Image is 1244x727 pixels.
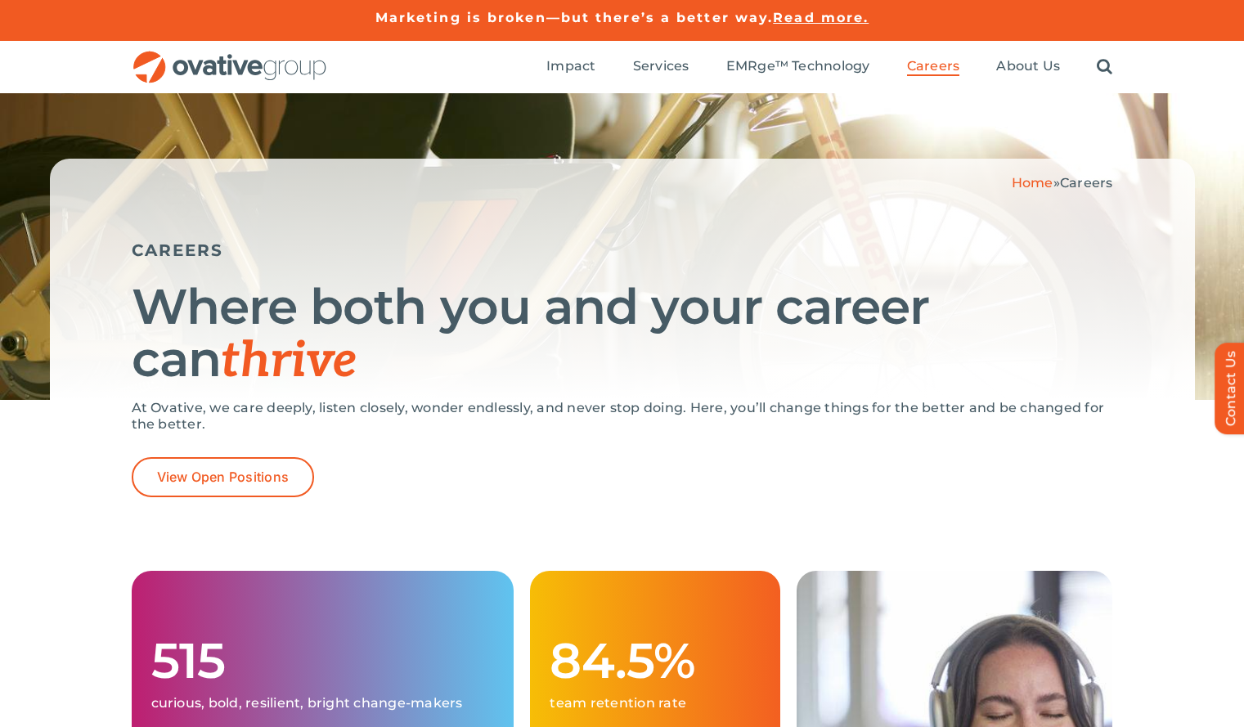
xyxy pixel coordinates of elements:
a: Marketing is broken—but there’s a better way. [375,10,774,25]
span: Services [633,58,689,74]
a: Read more. [773,10,869,25]
span: » [1012,175,1113,191]
h1: Where both you and your career can [132,280,1113,388]
p: curious, bold, resilient, bright change-makers [151,695,495,711]
nav: Menu [546,41,1112,93]
p: team retention rate [550,695,760,711]
span: thrive [221,332,357,391]
a: Careers [907,58,960,76]
a: Home [1012,175,1053,191]
span: EMRge™ Technology [726,58,870,74]
span: Careers [907,58,960,74]
span: About Us [996,58,1060,74]
a: OG_Full_horizontal_RGB [132,49,328,65]
span: View Open Positions [157,469,290,485]
span: Impact [546,58,595,74]
a: EMRge™ Technology [726,58,870,76]
a: About Us [996,58,1060,76]
h1: 84.5% [550,635,760,687]
span: Careers [1060,175,1113,191]
h1: 515 [151,635,495,687]
a: Search [1097,58,1112,76]
h5: CAREERS [132,240,1113,260]
a: Impact [546,58,595,76]
a: View Open Positions [132,457,315,497]
p: At Ovative, we care deeply, listen closely, wonder endlessly, and never stop doing. Here, you’ll ... [132,400,1113,433]
a: Services [633,58,689,76]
